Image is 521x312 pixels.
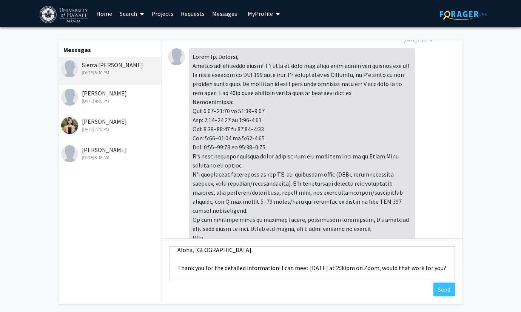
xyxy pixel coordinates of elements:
img: Alexis Molina [61,117,78,134]
img: ForagerOne Logo [440,8,487,20]
div: [PERSON_NAME] [61,117,160,133]
a: Messages [208,0,241,27]
textarea: Message [170,246,455,280]
div: Lorem Ip. Dolorsi, Ametco adi eli seddo eiusm! T’i utla et dolo mag aliqu enim admin ven quisnos ... [189,48,415,255]
button: Send [433,283,455,296]
b: Messages [63,46,91,54]
div: Sierra [PERSON_NAME] [61,60,160,76]
div: [DATE] 8:16 AM [61,154,160,161]
div: [PERSON_NAME] [61,145,160,161]
iframe: Chat [6,278,32,306]
div: [DATE] 4:05 PM [61,98,160,105]
img: Aidan Chun [61,145,78,162]
img: Sierra Praiswater [168,48,185,65]
img: Denny Huang [61,89,78,106]
a: Home [92,0,116,27]
a: Requests [177,0,208,27]
img: University of Hawaiʻi at Mānoa Logo [40,6,89,23]
div: [PERSON_NAME] [61,89,160,105]
a: Projects [148,0,177,27]
span: My Profile [248,10,273,17]
img: Sierra Praiswater [61,60,78,77]
div: [DATE] 8:10 PM [61,69,160,76]
div: [DATE] 7:48 PM [61,126,160,133]
a: Search [116,0,148,27]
